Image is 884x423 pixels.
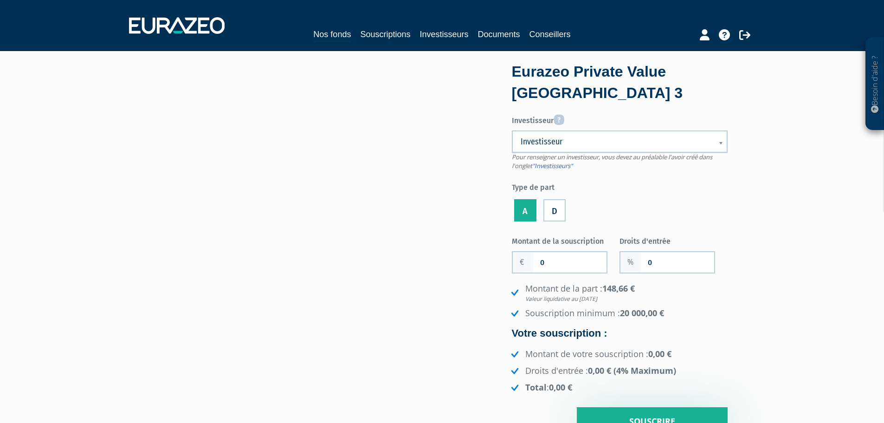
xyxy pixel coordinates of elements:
[512,111,728,126] label: Investisseur
[870,42,880,126] p: Besoin d'aide ?
[532,162,573,170] a: "Investisseurs"
[620,307,664,319] strong: 20 000,00 €
[525,283,728,303] strong: 148,66 €
[512,61,728,104] div: Eurazeo Private Value [GEOGRAPHIC_DATA] 3
[478,28,520,41] a: Documents
[313,28,351,42] a: Nos fonds
[512,328,728,339] h4: Votre souscription :
[525,295,728,303] em: Valeur liquidative au [DATE]
[641,252,714,273] input: Frais d'entrée
[514,199,536,221] label: A
[512,153,712,170] span: Pour renseigner un investisseur, vous devez au préalable l'avoir créé dans l'onglet
[543,199,566,221] label: D
[509,283,728,303] li: Montant de la part :
[588,365,676,376] strong: 0,00 € (4% Maximum)
[619,233,728,247] label: Droits d'entrée
[512,233,620,247] label: Montant de la souscription
[157,65,485,250] iframe: YouTube video player
[521,136,707,147] span: Investisseur
[549,382,572,393] strong: 0,00 €
[529,28,571,41] a: Conseillers
[648,348,671,359] strong: 0,00 €
[419,28,468,41] a: Investisseurs
[512,179,728,193] label: Type de part
[509,348,728,360] li: Montant de votre souscription :
[509,365,728,377] li: Droits d'entrée :
[129,17,225,34] img: 1732889491-logotype_eurazeo_blanc_rvb.png
[533,252,607,273] input: Montant de la souscription souhaité
[509,307,728,319] li: Souscription minimum :
[360,28,410,41] a: Souscriptions
[509,382,728,394] li: :
[525,382,547,393] strong: Total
